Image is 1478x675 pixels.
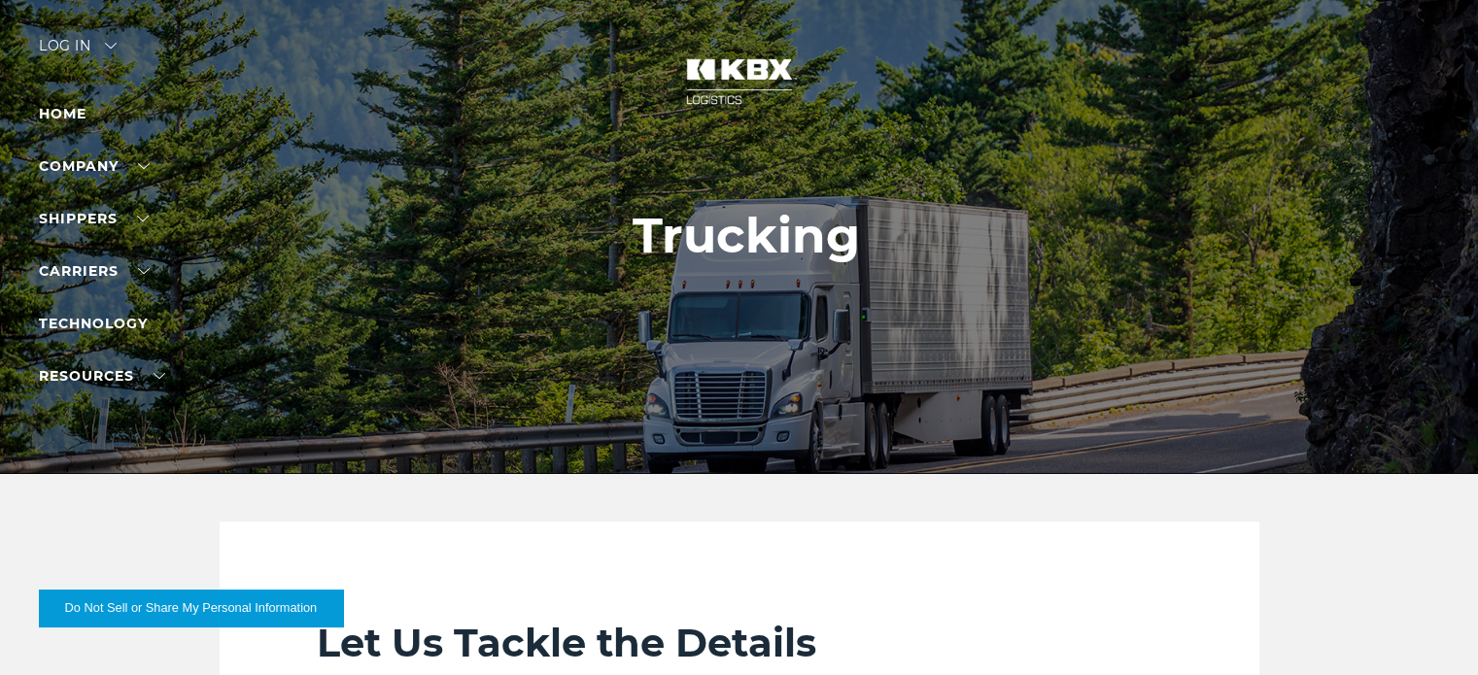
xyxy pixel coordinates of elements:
[39,590,343,626] button: Do Not Sell or Share My Personal Information
[39,367,165,385] a: RESOURCES
[39,210,149,227] a: SHIPPERS
[39,262,150,280] a: Carriers
[39,315,148,332] a: Technology
[105,43,117,49] img: arrow
[667,39,812,124] img: kbx logo
[39,105,86,122] a: Home
[317,619,1162,667] h2: Let Us Tackle the Details
[39,39,117,67] div: Log in
[39,157,150,175] a: Company
[633,208,860,264] h1: Trucking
